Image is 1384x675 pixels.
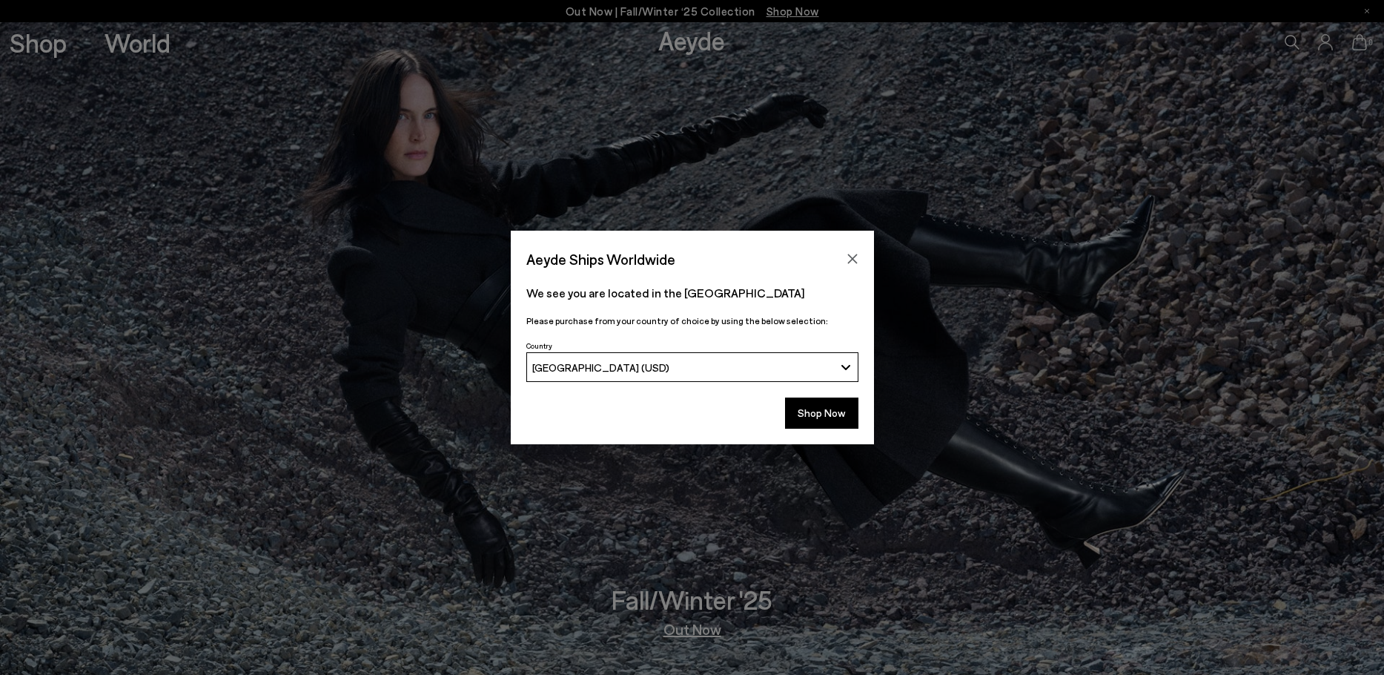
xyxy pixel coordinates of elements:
[841,248,864,270] button: Close
[785,398,858,429] button: Shop Now
[526,314,858,328] p: Please purchase from your country of choice by using the below selection:
[526,341,552,350] span: Country
[526,246,675,272] span: Aeyde Ships Worldwide
[526,284,858,302] p: We see you are located in the [GEOGRAPHIC_DATA]
[532,361,669,374] span: [GEOGRAPHIC_DATA] (USD)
